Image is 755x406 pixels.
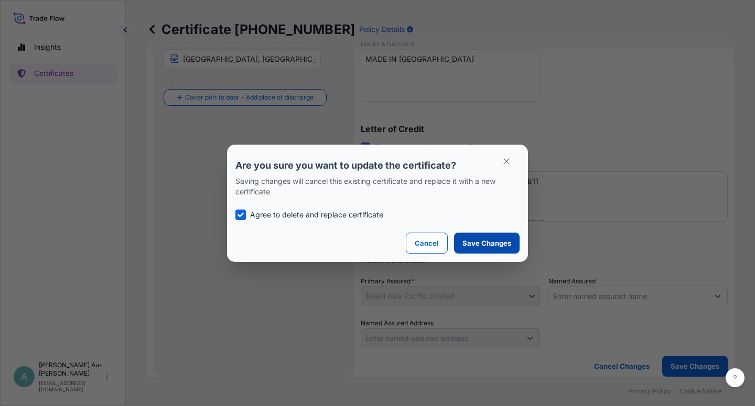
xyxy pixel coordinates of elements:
[462,238,511,248] p: Save Changes
[415,238,439,248] p: Cancel
[250,210,383,220] p: Agree to delete and replace certificate
[235,159,520,172] p: Are you sure you want to update the certificate?
[406,233,448,254] button: Cancel
[454,233,520,254] button: Save Changes
[235,176,520,197] p: Saving changes will cancel this existing certificate and replace it with a new certificate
